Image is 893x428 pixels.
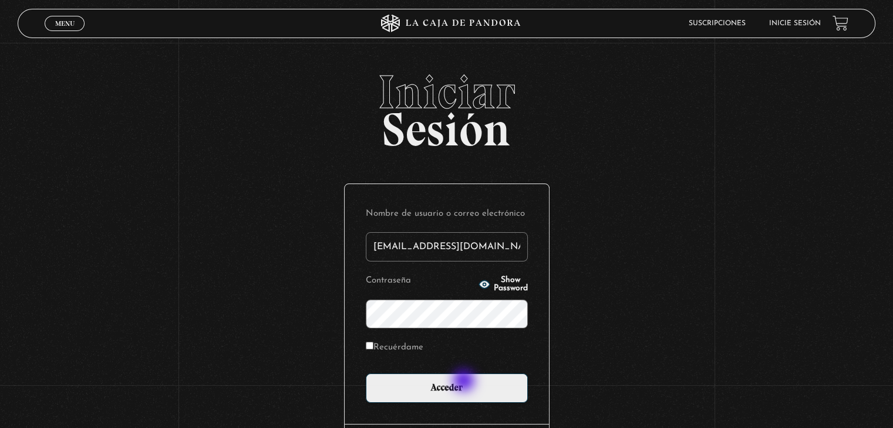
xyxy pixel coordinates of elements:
label: Contraseña [366,272,475,290]
h2: Sesión [18,69,875,144]
a: View your shopping cart [833,15,848,31]
a: Suscripciones [689,20,746,27]
span: Cerrar [51,29,79,38]
span: Menu [55,20,75,27]
label: Nombre de usuario o correo electrónico [366,205,528,223]
button: Show Password [478,276,528,293]
a: Inicie sesión [769,20,821,27]
input: Recuérdame [366,342,373,349]
span: Show Password [494,276,528,293]
input: Acceder [366,373,528,403]
span: Iniciar [18,69,875,116]
label: Recuérdame [366,339,423,357]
